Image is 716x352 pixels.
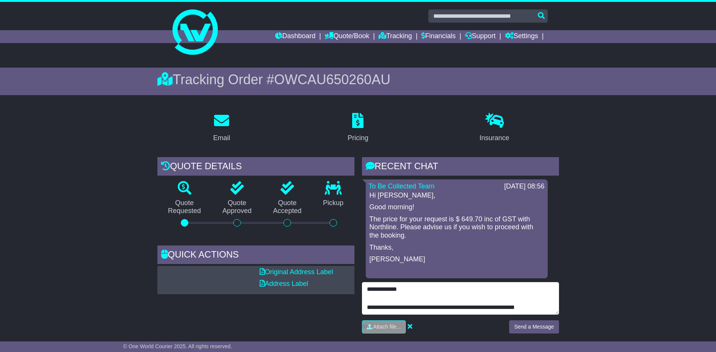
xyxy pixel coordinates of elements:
p: Quote Accepted [262,199,312,215]
a: Insurance [474,110,514,146]
p: Quote Requested [157,199,212,215]
a: Pricing [343,110,373,146]
p: The price for your request is $ 649.70 inc of GST with Northline. Please advise us if you wish to... [370,215,544,240]
p: Quote Approved [212,199,262,215]
p: [PERSON_NAME] [370,255,544,264]
a: Address Label [260,280,308,287]
a: Tracking [379,30,412,43]
p: Hi [PERSON_NAME], [370,191,544,200]
p: Pickup [312,199,354,207]
div: Pricing [348,133,368,143]
a: Dashboard [275,30,316,43]
button: Send a Message [509,320,559,333]
span: © One World Courier 2025. All rights reserved. [123,343,232,349]
a: Original Address Label [260,268,333,276]
div: Quote Details [157,157,354,178]
a: To Be Collected Team [369,182,435,190]
a: Support [465,30,496,43]
div: Insurance [479,133,509,143]
a: Email [208,110,235,146]
a: Financials [421,30,456,43]
div: [DATE] 08:56 [504,182,545,191]
div: Quick Actions [157,245,354,266]
p: Good morning! [370,203,544,212]
span: OWCAU650260AU [274,72,390,87]
p: Thanks, [370,244,544,252]
div: Email [213,133,230,143]
div: Tracking Order # [157,71,559,88]
a: Settings [505,30,538,43]
a: Quote/Book [325,30,369,43]
div: RECENT CHAT [362,157,559,178]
